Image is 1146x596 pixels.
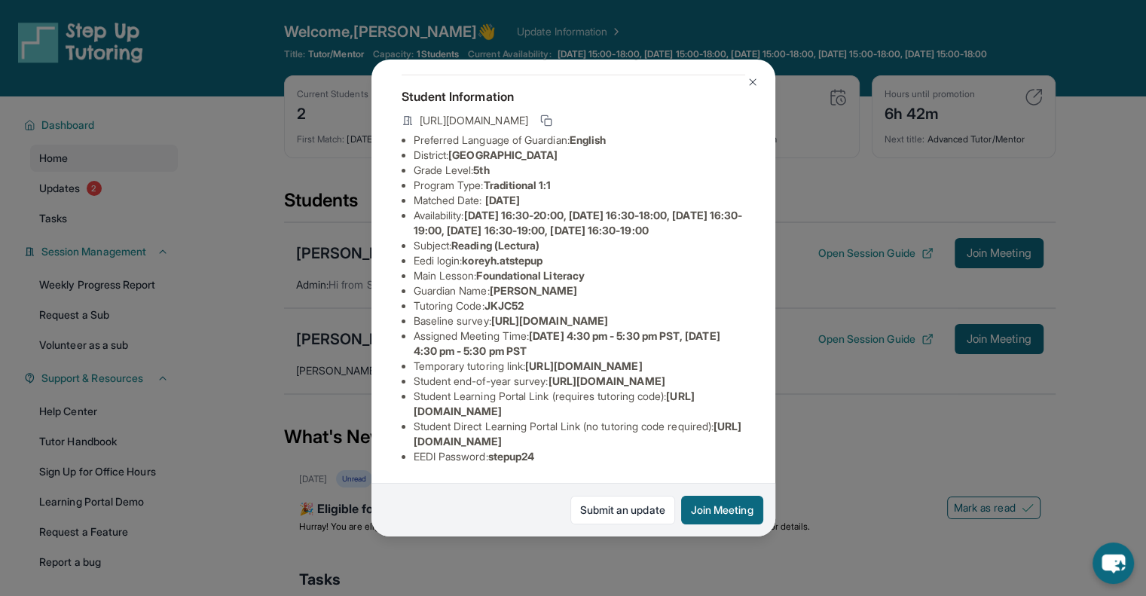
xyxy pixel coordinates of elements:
[414,389,745,419] li: Student Learning Portal Link (requires tutoring code) :
[451,239,539,252] span: Reading (Lectura)
[448,148,558,161] span: [GEOGRAPHIC_DATA]
[1093,543,1134,584] button: chat-button
[485,194,520,206] span: [DATE]
[420,113,528,128] span: [URL][DOMAIN_NAME]
[491,314,608,327] span: [URL][DOMAIN_NAME]
[414,374,745,389] li: Student end-of-year survey :
[537,112,555,130] button: Copy link
[414,178,745,193] li: Program Type:
[462,254,542,267] span: koreyh.atstepup
[414,238,745,253] li: Subject :
[414,208,745,238] li: Availability:
[570,496,675,524] a: Submit an update
[414,193,745,208] li: Matched Date:
[570,133,607,146] span: English
[414,298,745,313] li: Tutoring Code :
[414,449,745,464] li: EEDI Password :
[414,133,745,148] li: Preferred Language of Guardian:
[414,313,745,329] li: Baseline survey :
[414,209,743,237] span: [DATE] 16:30-20:00, [DATE] 16:30-18:00, [DATE] 16:30-19:00, [DATE] 16:30-19:00, [DATE] 16:30-19:00
[414,148,745,163] li: District:
[402,87,745,105] h4: Student Information
[525,359,642,372] span: [URL][DOMAIN_NAME]
[548,374,665,387] span: [URL][DOMAIN_NAME]
[747,76,759,88] img: Close Icon
[681,496,763,524] button: Join Meeting
[476,269,584,282] span: Foundational Literacy
[414,419,745,449] li: Student Direct Learning Portal Link (no tutoring code required) :
[414,268,745,283] li: Main Lesson :
[414,283,745,298] li: Guardian Name :
[414,253,745,268] li: Eedi login :
[484,299,524,312] span: JKJC52
[488,450,535,463] span: stepup24
[483,179,551,191] span: Traditional 1:1
[414,163,745,178] li: Grade Level:
[414,329,720,357] span: [DATE] 4:30 pm - 5:30 pm PST, [DATE] 4:30 pm - 5:30 pm PST
[490,284,578,297] span: [PERSON_NAME]
[414,329,745,359] li: Assigned Meeting Time :
[473,164,489,176] span: 5th
[414,359,745,374] li: Temporary tutoring link :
